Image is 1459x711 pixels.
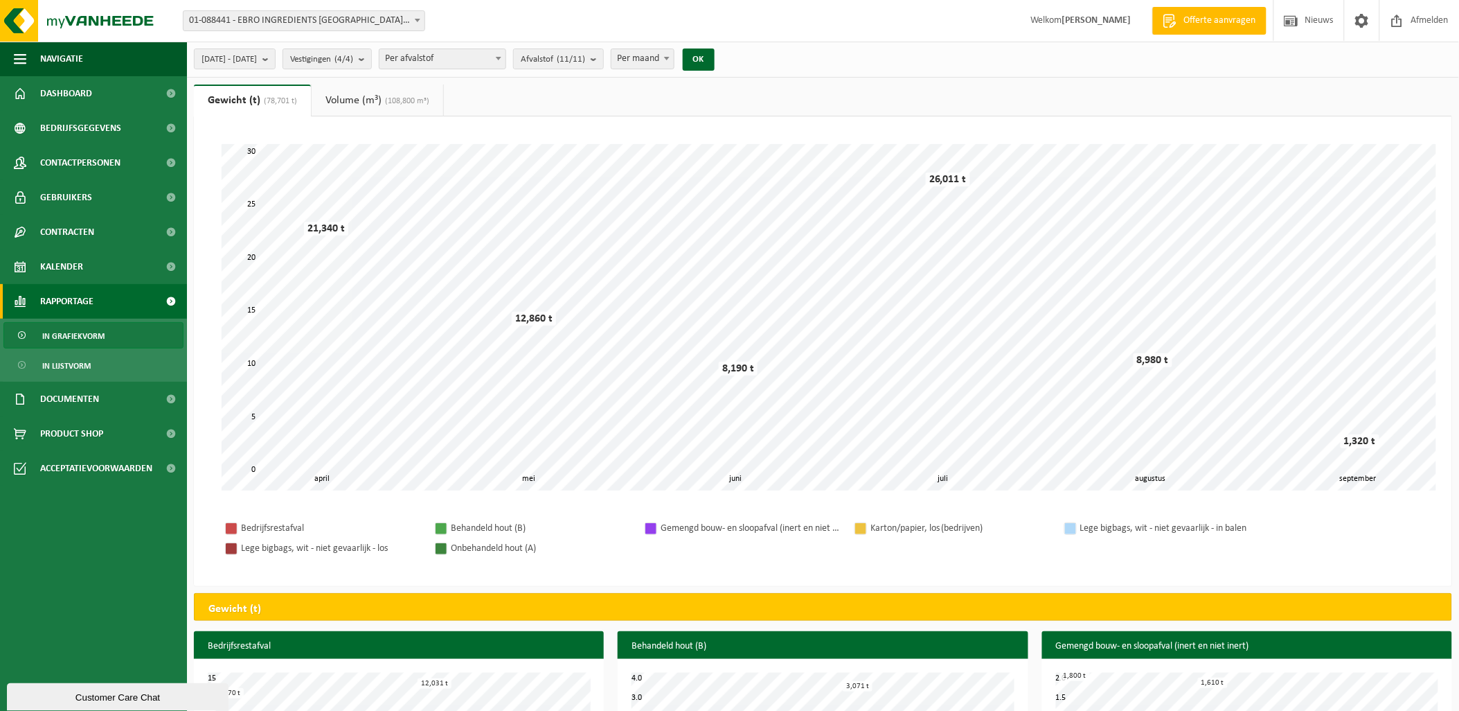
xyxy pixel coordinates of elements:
[512,312,556,326] div: 12,860 t
[719,362,758,376] div: 8,190 t
[1152,7,1266,35] a: Offerte aanvragen
[40,76,92,111] span: Dashboard
[184,11,424,30] span: 01-088441 - EBRO INGREDIENTS BELGIUM C - SCHOTEN
[194,85,311,116] a: Gewicht (t)
[40,111,121,146] span: Bedrijfsgegevens
[312,85,443,116] a: Volume (m³)
[304,222,348,236] div: 21,340 t
[202,49,257,70] span: [DATE] - [DATE]
[40,146,120,180] span: Contactpersonen
[194,631,604,662] h3: Bedrijfsrestafval
[451,540,631,557] div: Onbehandeld hout (A)
[1060,671,1090,681] div: 1,800 t
[611,49,673,69] span: Per maand
[1062,15,1131,26] strong: [PERSON_NAME]
[1341,434,1379,448] div: 1,320 t
[40,284,93,319] span: Rapportage
[241,540,421,557] div: Lege bigbags, wit - niet gevaarlijk - los
[1181,14,1260,28] span: Offerte aanvragen
[1134,353,1172,367] div: 8,980 t
[618,631,1028,662] h3: Behandeld hout (B)
[334,55,353,64] count: (4/4)
[283,49,372,69] button: Vestigingen(4/4)
[1080,520,1260,537] div: Lege bigbags, wit - niet gevaarlijk - in balen
[195,594,275,624] h2: Gewicht (t)
[194,49,276,69] button: [DATE] - [DATE]
[3,352,184,378] a: In lijstvorm
[379,49,506,69] span: Per afvalstof
[379,49,505,69] span: Per afvalstof
[241,520,421,537] div: Bedrijfsrestafval
[7,681,231,711] iframe: chat widget
[40,451,152,486] span: Acceptatievoorwaarden
[183,10,425,31] span: 01-088441 - EBRO INGREDIENTS BELGIUM C - SCHOTEN
[557,55,585,64] count: (11/11)
[382,97,429,105] span: (108,800 m³)
[40,249,83,284] span: Kalender
[870,520,1050,537] div: Karton/papier, los (bedrijven)
[451,520,631,537] div: Behandeld hout (B)
[260,97,297,105] span: (78,701 t)
[926,173,970,186] div: 26,011 t
[1198,678,1228,688] div: 1,610 t
[661,520,841,537] div: Gemengd bouw- en sloopafval (inert en niet inert)
[42,353,91,379] span: In lijstvorm
[40,180,92,215] span: Gebruikers
[40,416,103,451] span: Product Shop
[1042,631,1452,662] h3: Gemengd bouw- en sloopafval (inert en niet inert)
[40,215,94,249] span: Contracten
[611,49,674,69] span: Per maand
[40,42,83,76] span: Navigatie
[843,681,872,692] div: 3,071 t
[40,382,99,416] span: Documenten
[418,678,451,689] div: 12,031 t
[513,49,604,69] button: Afvalstof(11/11)
[290,49,353,70] span: Vestigingen
[683,49,715,71] button: OK
[42,323,105,349] span: In grafiekvorm
[3,322,184,349] a: In grafiekvorm
[521,49,585,70] span: Afvalstof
